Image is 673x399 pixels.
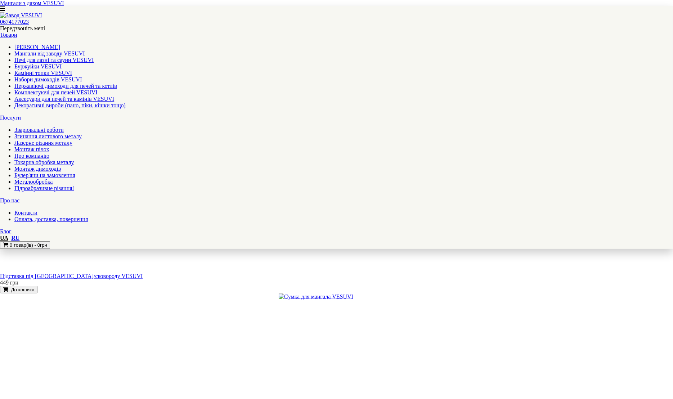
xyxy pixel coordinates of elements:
[14,166,61,172] a: Монтаж димоходів
[14,185,74,191] a: Гідроабразивне різання!
[14,50,85,57] a: Мангали від заводу VESUVI
[14,140,72,146] a: Лазерне різання металу
[11,287,34,292] span: До кошика
[14,102,126,108] a: Декоративні вироби (пано, піки, кішки тощо)
[14,153,49,159] a: Про компанію
[10,242,47,248] span: 0 товар(ів) - 0грн
[14,159,74,165] a: Токарна обробка металу
[14,216,88,222] a: Оплата, доставка, повернення
[14,44,60,50] a: [PERSON_NAME]
[11,235,19,241] a: RU
[14,70,72,76] a: Камінні топки VESUVI
[14,63,62,70] a: Буржуйки VESUVI
[14,172,75,178] a: Булер'яни на замовлення
[14,57,94,63] a: Печі для лазні та сауни VESUVI
[14,83,117,89] a: Нержавіючі димоходи для печей та котлів
[14,127,64,133] a: Зварювальні роботи
[14,179,53,185] a: Металообробка
[14,146,49,152] a: Монтаж пічок
[14,133,82,139] a: Згинання листового металу
[14,76,82,82] a: Набори димоходів VESUVI
[14,89,98,95] a: Комплектуючі для печей VESUVI
[14,210,37,216] a: Контакти
[14,96,114,102] a: Аксесуари для печей та камінів VESUVI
